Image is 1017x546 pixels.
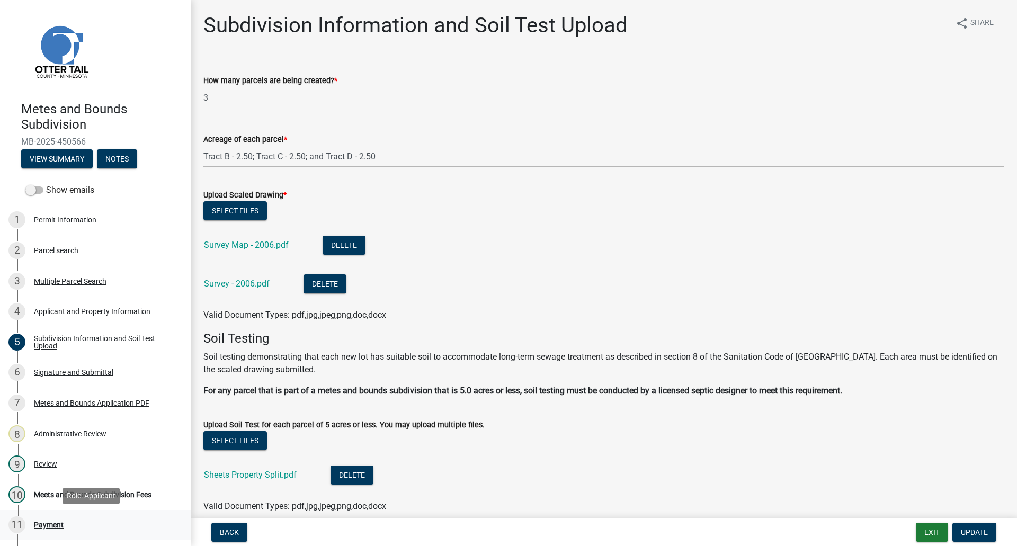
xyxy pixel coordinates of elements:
[204,279,270,289] a: Survey - 2006.pdf
[34,430,106,437] div: Administrative Review
[203,422,485,429] label: Upload Soil Test for each parcel of 5 acres or less. You may upload multiple files.
[21,155,93,164] wm-modal-confirm: Summary
[8,211,25,228] div: 1
[203,310,386,320] span: Valid Document Types: pdf,jpg,jpeg,png,doc,docx
[203,386,842,396] strong: For any parcel that is part of a metes and bounds subdivision that is 5.0 acres or less, soil tes...
[304,274,346,293] button: Delete
[8,425,25,442] div: 8
[947,13,1002,33] button: shareShare
[331,471,373,481] wm-modal-confirm: Delete Document
[34,335,174,350] div: Subdivision Information and Soil Test Upload
[203,351,1004,376] p: Soil testing demonstrating that each new lot has suitable soil to accommodate long-term sewage tr...
[203,192,287,199] label: Upload Scaled Drawing
[21,11,101,91] img: Otter Tail County, Minnesota
[203,431,267,450] button: Select files
[8,486,25,503] div: 10
[203,77,337,85] label: How many parcels are being created?
[97,149,137,168] button: Notes
[8,364,25,381] div: 6
[21,137,169,147] span: MB-2025-450566
[203,201,267,220] button: Select files
[34,247,78,254] div: Parcel search
[211,523,247,542] button: Back
[8,395,25,411] div: 7
[204,240,289,250] a: Survey Map - 2006.pdf
[34,491,151,498] div: Meets and Bounds Subdivision Fees
[8,334,25,351] div: 5
[21,149,93,168] button: View Summary
[304,280,346,290] wm-modal-confirm: Delete Document
[34,369,113,376] div: Signature and Submittal
[203,136,287,144] label: Acreage of each parcel
[34,216,96,223] div: Permit Information
[34,460,57,468] div: Review
[8,242,25,259] div: 2
[97,155,137,164] wm-modal-confirm: Notes
[956,17,968,30] i: share
[34,521,64,529] div: Payment
[952,523,996,542] button: Update
[220,528,239,536] span: Back
[203,13,628,38] h1: Subdivision Information and Soil Test Upload
[34,308,150,315] div: Applicant and Property Information
[21,102,182,132] h4: Metes and Bounds Subdivision
[25,184,94,196] label: Show emails
[203,331,1004,346] h4: Soil Testing
[323,241,365,251] wm-modal-confirm: Delete Document
[970,17,994,30] span: Share
[203,501,386,511] span: Valid Document Types: pdf,jpg,jpeg,png,doc,docx
[916,523,948,542] button: Exit
[331,466,373,485] button: Delete
[63,488,120,504] div: Role: Applicant
[8,455,25,472] div: 9
[323,236,365,255] button: Delete
[204,470,297,480] a: Sheets Property Split.pdf
[34,278,106,285] div: Multiple Parcel Search
[8,516,25,533] div: 11
[961,528,988,536] span: Update
[8,273,25,290] div: 3
[34,399,149,407] div: Metes and Bounds Application PDF
[8,303,25,320] div: 4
